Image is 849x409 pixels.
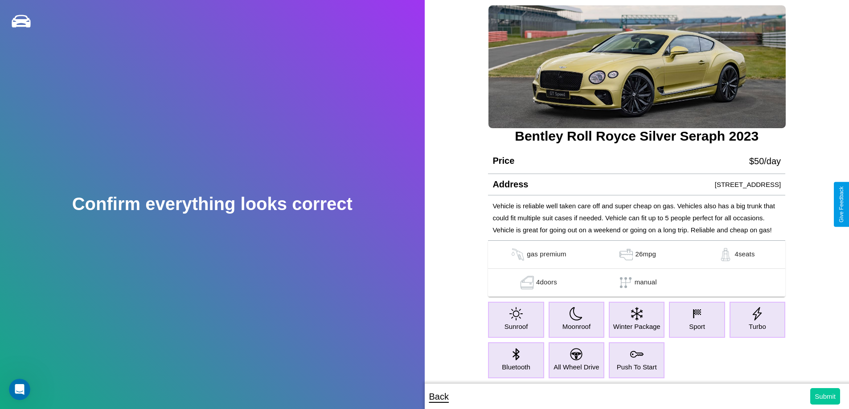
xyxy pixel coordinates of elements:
[749,320,766,332] p: Turbo
[554,361,599,373] p: All Wheel Drive
[504,320,528,332] p: Sunroof
[717,248,734,261] img: gas
[492,156,514,166] h4: Price
[613,320,660,332] p: Winter Package
[488,241,785,297] table: simple table
[635,276,657,289] p: manual
[810,388,840,405] button: Submit
[72,194,353,214] h2: Confirm everything looks correct
[617,361,657,373] p: Push To Start
[9,379,30,400] iframe: Intercom live chat
[502,361,530,373] p: Bluetooth
[429,389,449,405] p: Back
[562,320,591,332] p: Moonroof
[715,178,781,190] p: [STREET_ADDRESS]
[492,200,781,236] p: Vehicle is reliable well taken care off and super cheap on gas. Vehicles also has a big trunk tha...
[536,276,557,289] p: 4 doors
[509,248,527,261] img: gas
[617,248,635,261] img: gas
[635,248,656,261] p: 26 mpg
[749,153,781,169] p: $ 50 /day
[689,320,705,332] p: Sport
[488,129,785,144] h3: Bentley Roll Royce Silver Seraph 2023
[527,248,566,261] p: gas premium
[838,186,845,223] div: Give Feedback
[492,179,528,190] h4: Address
[518,276,536,289] img: gas
[734,248,755,261] p: 4 seats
